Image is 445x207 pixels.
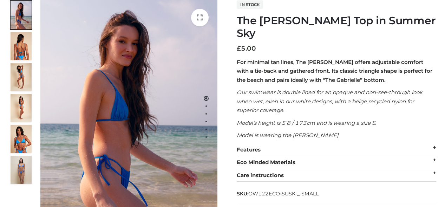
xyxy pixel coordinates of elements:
em: Model is wearing the [PERSON_NAME] [237,132,339,138]
img: 1.Alex-top_SS-1_4464b1e7-c2c9-4e4b-a62c-58381cd673c0-1.jpg [11,1,32,29]
bdi: 5.00 [237,45,256,52]
img: SSVC.jpg [11,156,32,184]
span: OW122ECO-SUSK-_-SMALL [248,190,319,197]
img: 4.Alex-top_CN-1-1-2.jpg [11,63,32,91]
img: 5.Alex-top_CN-1-1_1-1.jpg [11,32,32,60]
span: In stock [237,0,263,9]
div: Features [237,143,437,156]
em: Our swimwear is double lined for an opaque and non-see-through look when wet, even in our white d... [237,89,423,114]
img: 3.Alex-top_CN-1-1-2.jpg [11,94,32,122]
strong: For minimal tan lines, The [PERSON_NAME] offers adjustable comfort with a tie-back and gathered f... [237,59,432,83]
span: £ [237,45,241,52]
div: Care instructions [237,169,437,182]
span: SKU: [237,189,319,198]
img: 2.Alex-top_CN-1-1-2.jpg [11,125,32,153]
h1: The [PERSON_NAME] Top in Summer Sky [237,14,437,40]
em: Model’s height is 5’8 / 173cm and is wearing a size S. [237,119,376,126]
div: Eco Minded Materials [237,156,437,169]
